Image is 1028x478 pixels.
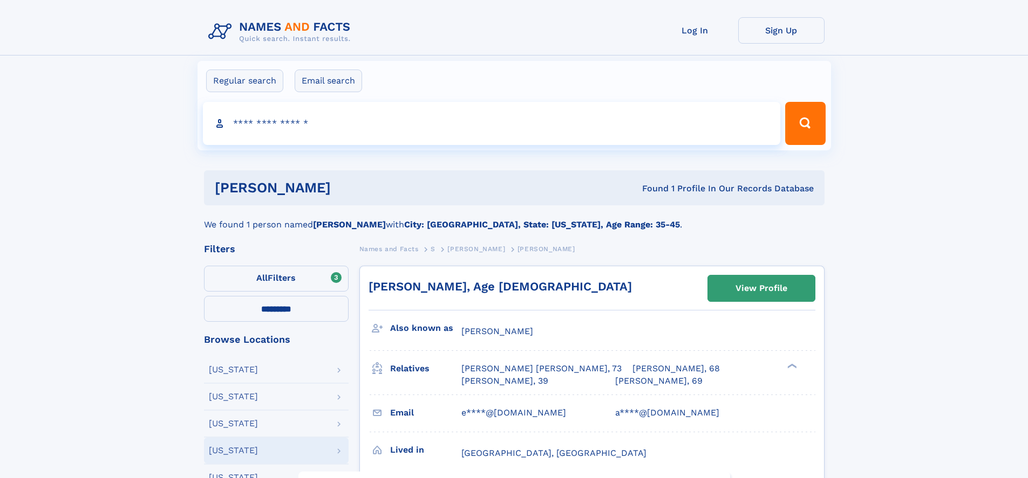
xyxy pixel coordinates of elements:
div: ❯ [785,363,798,370]
div: View Profile [736,276,787,301]
div: [US_STATE] [209,392,258,401]
a: [PERSON_NAME], 39 [461,375,548,387]
span: [PERSON_NAME] [461,326,533,336]
div: Filters [204,244,349,254]
span: [PERSON_NAME] [447,245,505,253]
button: Search Button [785,102,825,145]
h3: Relatives [390,359,461,378]
div: [US_STATE] [209,446,258,455]
b: City: [GEOGRAPHIC_DATA], State: [US_STATE], Age Range: 35-45 [404,219,680,230]
h1: [PERSON_NAME] [215,181,487,195]
b: [PERSON_NAME] [313,219,386,230]
a: S [431,242,435,255]
div: Browse Locations [204,335,349,344]
div: Found 1 Profile In Our Records Database [486,183,814,195]
input: search input [203,102,781,145]
a: Log In [652,17,738,44]
img: Logo Names and Facts [204,17,359,46]
label: Regular search [206,70,283,92]
a: [PERSON_NAME], Age [DEMOGRAPHIC_DATA] [369,280,632,293]
span: All [256,273,268,283]
label: Filters [204,266,349,292]
a: Names and Facts [359,242,419,255]
h3: Lived in [390,441,461,459]
a: [PERSON_NAME], 68 [632,363,720,375]
h3: Also known as [390,319,461,337]
span: [PERSON_NAME] [518,245,575,253]
div: We found 1 person named with . [204,205,825,231]
a: Sign Up [738,17,825,44]
a: [PERSON_NAME], 69 [615,375,703,387]
a: [PERSON_NAME] [PERSON_NAME], 73 [461,363,622,375]
div: [US_STATE] [209,365,258,374]
div: [US_STATE] [209,419,258,428]
span: S [431,245,435,253]
a: [PERSON_NAME] [447,242,505,255]
a: View Profile [708,275,815,301]
span: [GEOGRAPHIC_DATA], [GEOGRAPHIC_DATA] [461,448,646,458]
label: Email search [295,70,362,92]
h3: Email [390,404,461,422]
